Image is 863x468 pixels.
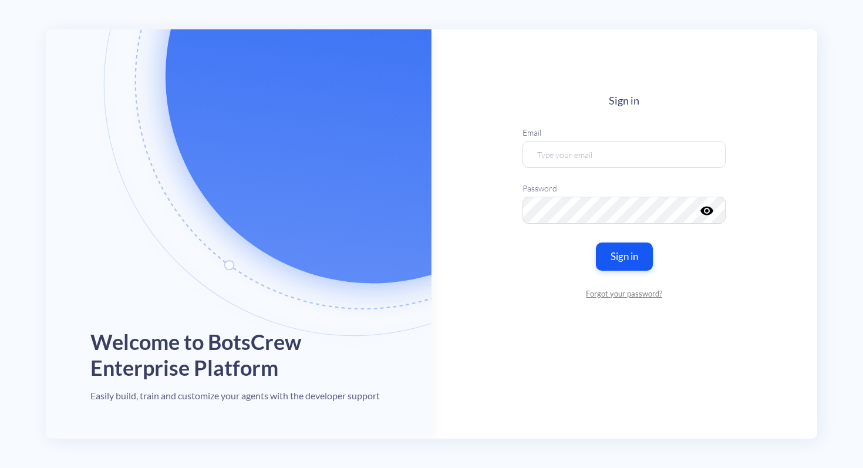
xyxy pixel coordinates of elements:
h4: Sign in [522,95,726,107]
label: Password [522,181,726,194]
label: Email [522,126,726,138]
i: visibility [700,203,714,217]
button: Sign in [596,242,653,270]
input: Type your email [522,140,726,167]
h4: Easily build, train and customize your agents with the developer support [90,390,380,401]
h1: Welcome to BotsCrew Enterprise Platform [90,329,387,380]
button: visibility [700,203,712,210]
a: Forgot your password? [522,288,726,299]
